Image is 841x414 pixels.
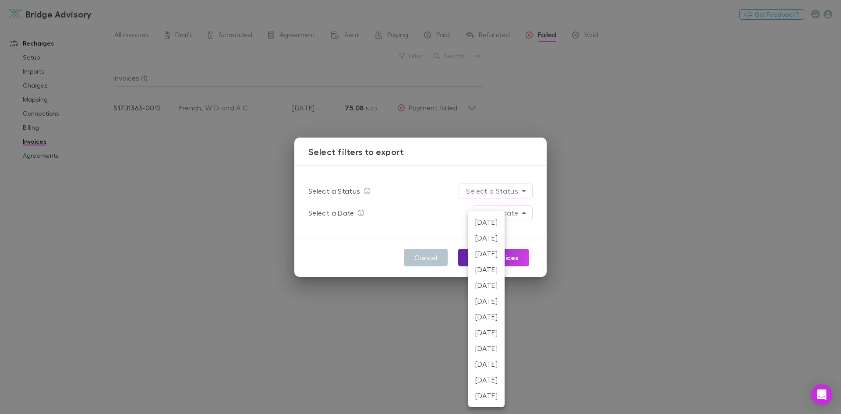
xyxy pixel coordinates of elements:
li: [DATE] [468,262,505,277]
li: [DATE] [468,230,505,246]
li: [DATE] [468,293,505,309]
li: [DATE] [468,277,505,293]
li: [DATE] [468,309,505,325]
li: [DATE] [468,372,505,388]
li: [DATE] [468,388,505,403]
li: [DATE] [468,356,505,372]
div: Open Intercom Messenger [811,384,832,405]
li: [DATE] [468,325,505,340]
li: [DATE] [468,246,505,262]
li: [DATE] [468,340,505,356]
li: [DATE] [468,214,505,230]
